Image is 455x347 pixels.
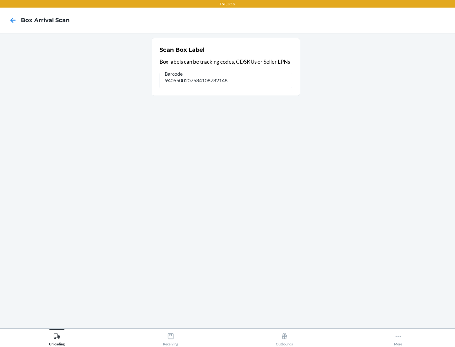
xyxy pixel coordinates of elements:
[160,73,292,88] input: Barcode
[160,58,292,66] p: Box labels can be tracking codes, CDSKUs or Seller LPNs
[163,330,178,346] div: Receiving
[220,1,235,7] p: TST_LOG
[341,329,455,346] button: More
[160,46,204,54] h2: Scan Box Label
[49,330,65,346] div: Unloading
[227,329,341,346] button: Outbounds
[394,330,402,346] div: More
[164,71,184,77] span: Barcode
[276,330,293,346] div: Outbounds
[21,16,70,24] h4: Box Arrival Scan
[114,329,227,346] button: Receiving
